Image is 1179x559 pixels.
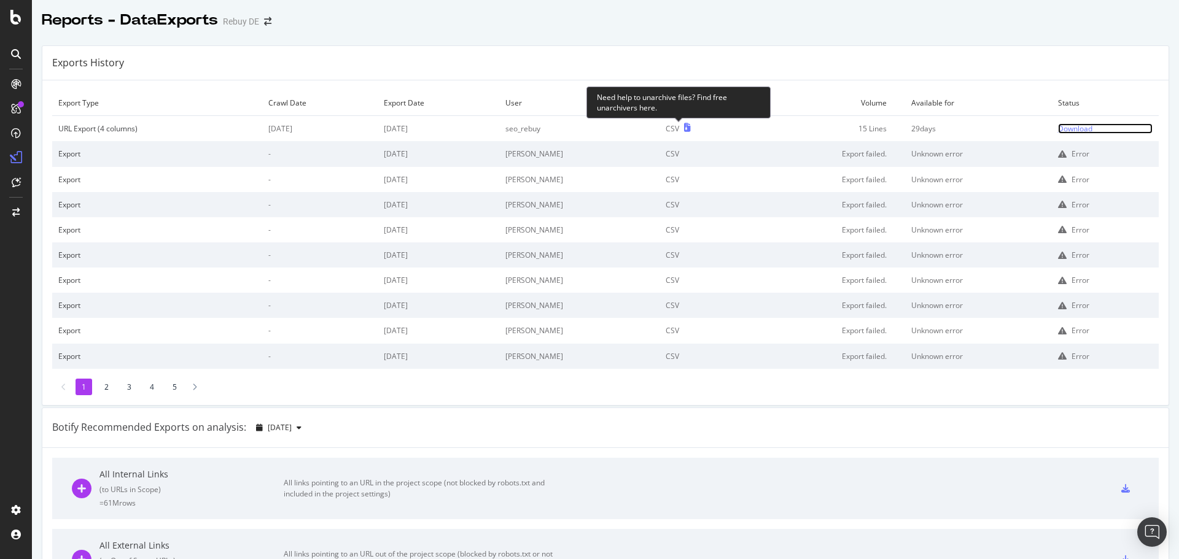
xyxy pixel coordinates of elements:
[499,192,660,217] td: [PERSON_NAME]
[284,477,560,499] div: All links pointing to an URL in the project scope (not blocked by robots.txt and included in the ...
[378,318,499,343] td: [DATE]
[905,318,1052,343] td: Unknown error
[98,379,115,395] li: 2
[905,167,1052,192] td: Unknown error
[262,217,378,242] td: -
[745,217,905,242] td: Export failed.
[99,498,284,508] div: = 61M rows
[499,293,660,318] td: [PERSON_NAME]
[262,116,378,142] td: [DATE]
[905,293,1052,318] td: Unknown error
[58,123,256,134] div: URL Export (4 columns)
[1072,148,1089,159] div: Error
[1072,351,1089,361] div: Error
[76,379,92,395] li: 1
[52,90,262,116] td: Export Type
[121,379,138,395] li: 3
[378,167,499,192] td: [DATE]
[378,242,499,268] td: [DATE]
[1052,90,1159,116] td: Status
[262,141,378,166] td: -
[745,242,905,268] td: Export failed.
[1121,484,1130,493] div: csv-export
[745,141,905,166] td: Export failed.
[52,56,124,70] div: Exports History
[1072,325,1089,336] div: Error
[58,351,256,361] div: Export
[166,379,183,395] li: 5
[745,268,905,293] td: Export failed.
[262,90,378,116] td: Crawl Date
[660,242,745,268] td: CSV
[905,192,1052,217] td: Unknown error
[1072,174,1089,185] div: Error
[262,192,378,217] td: -
[499,268,660,293] td: [PERSON_NAME]
[499,116,660,142] td: seo_rebuy
[745,90,905,116] td: Volume
[1072,300,1089,310] div: Error
[251,418,306,438] button: [DATE]
[58,250,256,260] div: Export
[660,268,745,293] td: CSV
[745,167,905,192] td: Export failed.
[58,275,256,285] div: Export
[905,141,1052,166] td: Unknown error
[262,167,378,192] td: -
[499,167,660,192] td: [PERSON_NAME]
[666,123,679,134] div: CSV
[99,539,284,552] div: All External Links
[745,318,905,343] td: Export failed.
[264,17,271,26] div: arrow-right-arrow-left
[660,192,745,217] td: CSV
[58,300,256,310] div: Export
[660,344,745,369] td: CSV
[378,268,499,293] td: [DATE]
[905,217,1052,242] td: Unknown error
[1137,517,1167,547] div: Open Intercom Messenger
[745,192,905,217] td: Export failed.
[1058,123,1092,134] div: Download
[1072,250,1089,260] div: Error
[905,242,1052,268] td: Unknown error
[262,293,378,318] td: -
[378,116,499,142] td: [DATE]
[660,167,745,192] td: CSV
[1072,275,1089,285] div: Error
[905,116,1052,142] td: 29 days
[262,268,378,293] td: -
[586,87,771,118] div: Need help to unarchive files? Find free unarchivers here.
[660,217,745,242] td: CSV
[378,293,499,318] td: [DATE]
[745,293,905,318] td: Export failed.
[905,90,1052,116] td: Available for
[144,379,160,395] li: 4
[42,10,218,31] div: Reports - DataExports
[905,268,1052,293] td: Unknown error
[99,468,284,480] div: All Internal Links
[58,325,256,336] div: Export
[905,344,1052,369] td: Unknown error
[223,15,259,28] div: Rebuy DE
[745,344,905,369] td: Export failed.
[262,242,378,268] td: -
[660,318,745,343] td: CSV
[499,344,660,369] td: [PERSON_NAME]
[268,422,292,433] span: 2025 Aug. 19th
[378,192,499,217] td: [DATE]
[499,242,660,268] td: [PERSON_NAME]
[499,217,660,242] td: [PERSON_NAME]
[52,420,246,434] div: Botify Recommended Exports on analysis:
[58,148,256,159] div: Export
[378,90,499,116] td: Export Date
[99,484,284,495] div: ( to URLs in Scope )
[378,141,499,166] td: [DATE]
[58,225,256,235] div: Export
[660,293,745,318] td: CSV
[1072,225,1089,235] div: Error
[58,199,256,210] div: Export
[378,344,499,369] td: [DATE]
[378,217,499,242] td: [DATE]
[1058,123,1153,134] a: Download
[660,141,745,166] td: CSV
